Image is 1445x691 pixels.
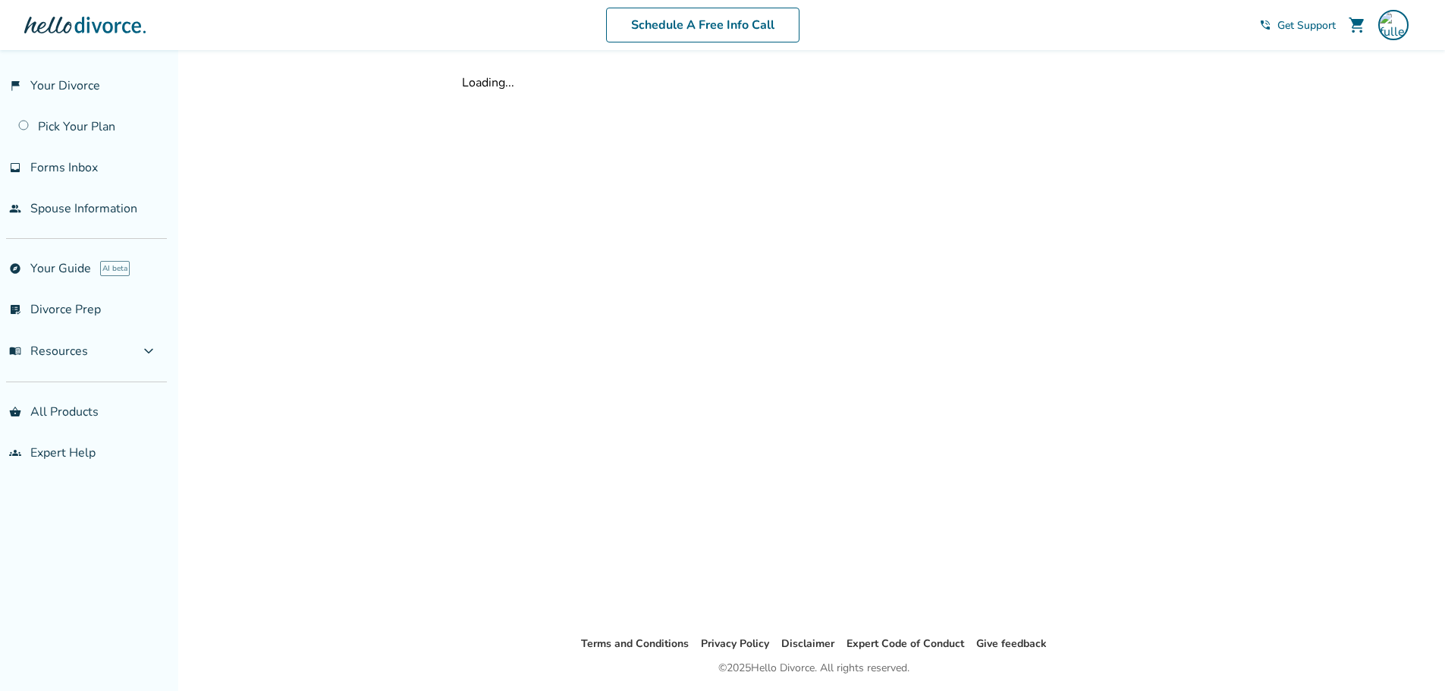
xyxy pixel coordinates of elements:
span: groups [9,447,21,459]
a: Schedule A Free Info Call [606,8,799,42]
span: people [9,203,21,215]
a: Expert Code of Conduct [847,636,964,651]
span: phone_in_talk [1259,19,1271,31]
div: © 2025 Hello Divorce. All rights reserved. [718,659,909,677]
span: flag_2 [9,80,21,92]
span: shopping_basket [9,406,21,418]
span: Get Support [1277,18,1336,33]
span: shopping_cart [1348,16,1366,34]
li: Disclaimer [781,635,834,653]
a: phone_in_talkGet Support [1259,18,1336,33]
li: Give feedback [976,635,1047,653]
a: Terms and Conditions [581,636,689,651]
span: list_alt_check [9,303,21,316]
img: fuller.danielle@yahoo.com [1378,10,1409,40]
span: explore [9,262,21,275]
span: expand_more [140,342,158,360]
div: Loading... [462,74,1166,91]
span: menu_book [9,345,21,357]
a: Privacy Policy [701,636,769,651]
span: Forms Inbox [30,159,98,176]
span: Resources [9,343,88,360]
span: AI beta [100,261,130,276]
span: inbox [9,162,21,174]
